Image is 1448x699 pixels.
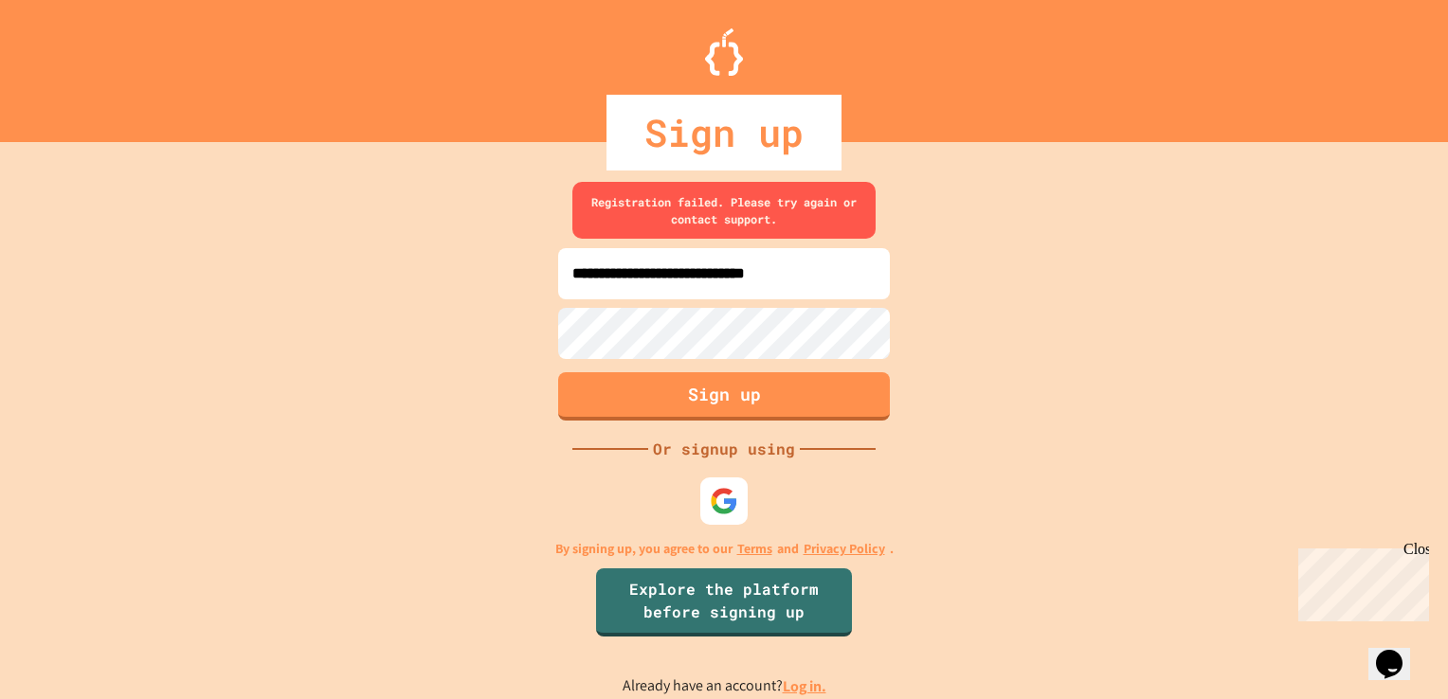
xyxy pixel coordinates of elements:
div: Sign up [606,95,842,170]
a: Log in. [783,676,826,696]
img: Logo.svg [705,28,743,76]
div: Or signup using [648,438,800,460]
p: Already have an account? [623,674,826,698]
div: Chat with us now!Close [8,8,131,120]
iframe: chat widget [1291,541,1429,621]
div: Registration failed. Please try again or contact support. [572,182,876,239]
iframe: chat widget [1368,623,1429,680]
p: By signing up, you agree to our and . [555,539,894,559]
a: Terms [737,539,772,559]
img: google-icon.svg [710,487,738,515]
a: Explore the platform before signing up [596,568,852,636]
button: Sign up [558,372,890,421]
a: Privacy Policy [804,539,885,559]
